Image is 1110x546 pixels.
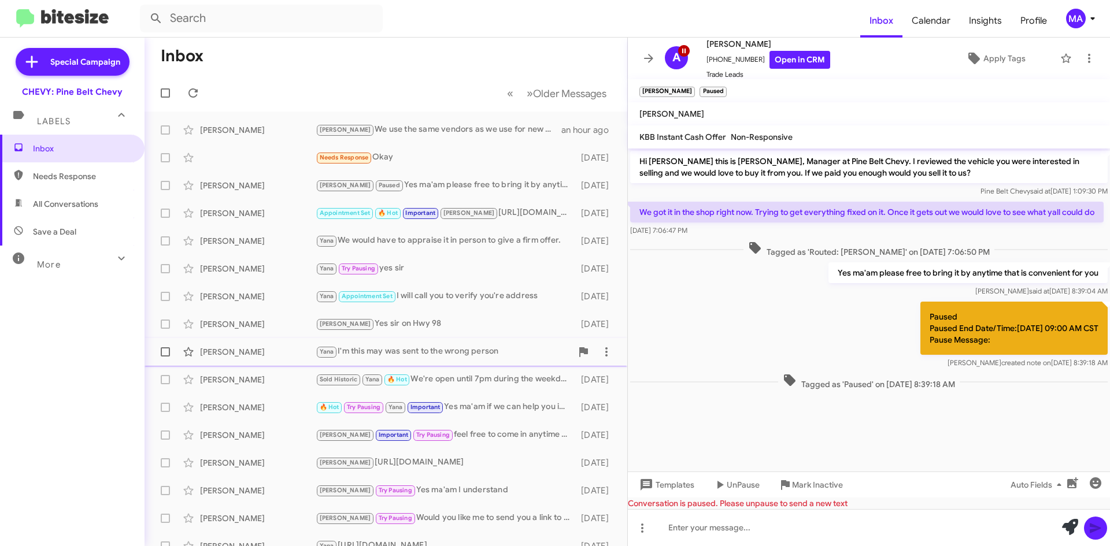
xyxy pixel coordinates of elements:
span: said at [1030,187,1050,195]
span: [PERSON_NAME] [320,431,371,439]
span: Needs Response [320,154,369,161]
span: UnPause [727,474,760,495]
div: [PERSON_NAME] [200,263,316,274]
p: Hi [PERSON_NAME] this is [PERSON_NAME], Manager at Pine Belt Chevy. I reviewed the vehicle you we... [630,151,1108,183]
div: I will call you to verify you're address [316,289,575,303]
div: an hour ago [561,124,618,136]
span: Yana [365,376,380,383]
span: Trade Leads [706,69,830,80]
nav: Page navigation example [501,81,613,105]
a: Profile [1011,4,1056,38]
div: [PERSON_NAME] [200,124,316,136]
span: Apply Tags [983,48,1026,69]
div: Okay [316,151,575,164]
span: Important [379,431,409,439]
div: CHEVY: Pine Belt Chevy [22,86,123,98]
div: [DATE] [575,374,618,385]
div: [PERSON_NAME] [200,374,316,385]
span: [PERSON_NAME] [320,126,371,133]
div: We're open until 7pm during the weekday and 5pm on the weekends please feel free to come by when ... [316,373,575,386]
button: Templates [628,474,704,495]
span: Older Messages [533,87,606,100]
div: [DATE] [575,457,618,469]
span: Try Pausing [379,486,412,494]
div: [PERSON_NAME] [200,291,316,302]
div: [DATE] [575,402,618,413]
p: We got it in the shop right now. Trying to get everything fixed on it. Once it gets out we would ... [630,202,1104,222]
a: Special Campaign [16,48,129,76]
button: Next [520,81,613,105]
span: Paused [379,181,400,189]
div: [DATE] [575,152,618,164]
div: Would you like me to send you a link to some Tahoes we have available [316,511,575,525]
span: Try Pausing [416,431,450,439]
span: Appointment Set [320,209,371,217]
span: [DATE] 7:06:47 PM [630,226,687,235]
div: [DATE] [575,291,618,302]
span: Non-Responsive [731,132,793,142]
a: Insights [960,4,1011,38]
span: More [37,259,61,270]
span: Save a Deal [33,226,76,237]
button: MA [1056,9,1097,28]
button: Previous [500,81,520,105]
div: [DATE] [575,207,618,219]
span: Tagged as 'Paused' on [DATE] 8:39:18 AM [778,373,960,390]
span: Appointment Set [342,292,393,300]
div: We use the same vendors as we use for new vehicles [316,123,561,136]
span: Sold Historic [320,376,358,383]
span: [PERSON_NAME] [DATE] 8:39:04 AM [975,287,1108,295]
span: Mark Inactive [792,474,843,495]
span: created note on [1001,358,1051,367]
span: [PERSON_NAME] [320,320,371,328]
span: Inbox [33,143,131,154]
div: [URL][DOMAIN_NAME] [316,456,575,469]
span: Important [410,403,441,411]
div: [PERSON_NAME] [200,346,316,358]
span: 🔥 Hot [378,209,398,217]
span: [PERSON_NAME] [320,181,371,189]
div: We would have to appraise it in person to give a firm offer. [316,234,575,247]
div: [DATE] [575,263,618,274]
div: Yes ma'am if we can help you in any way please let us know [316,400,575,414]
div: yes sir [316,262,575,275]
div: [DATE] [575,512,618,524]
span: Try Pausing [342,265,375,272]
div: [PERSON_NAME] [200,402,316,413]
h1: Inbox [161,47,203,65]
div: [PERSON_NAME] [200,485,316,496]
div: [PERSON_NAME] [200,512,316,524]
div: [DATE] [575,180,618,191]
span: Try Pausing [347,403,380,411]
div: [PERSON_NAME] [200,429,316,441]
div: [PERSON_NAME] [200,457,316,469]
span: » [527,86,533,101]
button: Apply Tags [936,48,1054,69]
div: [DATE] [575,485,618,496]
button: Mark Inactive [769,474,852,495]
span: Yana [388,403,403,411]
div: I'm this may was sent to the wrong person [316,345,572,358]
span: Needs Response [33,170,131,182]
a: Inbox [860,4,902,38]
span: Pine Belt Chevy [DATE] 1:09:30 PM [980,187,1108,195]
span: Tagged as 'Routed: [PERSON_NAME]' on [DATE] 7:06:50 PM [743,241,994,258]
span: [PERSON_NAME] [706,37,830,51]
span: [PERSON_NAME] [443,209,495,217]
span: [PERSON_NAME] [320,486,371,494]
a: Calendar [902,4,960,38]
div: [DATE] [575,318,618,330]
span: Yana [320,237,334,244]
div: [PERSON_NAME] [200,318,316,330]
input: Search [140,5,383,32]
span: All Conversations [33,198,98,210]
button: UnPause [704,474,769,495]
small: Paused [700,87,726,97]
span: Try Pausing [379,514,412,522]
div: [DATE] [575,429,618,441]
div: feel free to come in anytime that works for you [316,428,575,441]
p: Yes ma'am please free to bring it by anytime that is convenient for you [828,262,1108,283]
